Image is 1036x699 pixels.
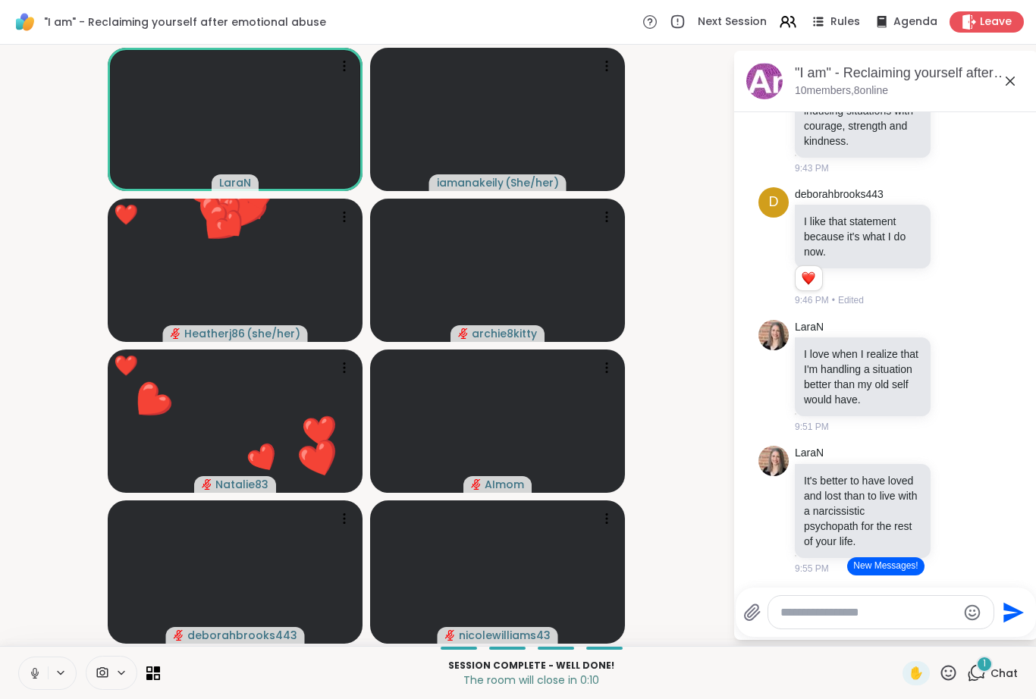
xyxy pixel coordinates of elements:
[804,473,921,549] p: It's better to have loved and lost than to live with a narcissistic psychopath for the rest of yo...
[187,628,297,643] span: deborahbrooks443
[795,420,829,434] span: 9:51 PM
[795,83,888,99] p: 10 members, 8 online
[459,628,551,643] span: nicolewilliams43
[105,356,197,449] button: ❤️
[169,672,893,688] p: The room will close in 0:10
[795,187,884,202] a: deborahbrooks443
[769,192,779,212] span: d
[909,664,924,682] span: ✋
[246,326,300,341] span: ( she/her )
[229,425,297,493] button: ❤️
[437,175,504,190] span: iamanakeily
[698,14,767,30] span: Next Session
[278,416,363,501] button: ❤️
[838,293,864,307] span: Edited
[832,293,835,307] span: •
[795,446,824,461] a: LaraN
[758,446,789,476] img: https://sharewell-space-live.sfo3.digitaloceanspaces.com/user-generated/4c3452ed-ff10-463a-8f21-8...
[830,14,860,30] span: Rules
[202,479,212,490] span: audio-muted
[114,200,138,230] div: ❤️
[963,603,981,622] button: Emoji picker
[990,666,1018,681] span: Chat
[312,479,385,552] button: ❤️
[994,595,1028,629] button: Send
[505,175,559,190] span: ( She/her )
[171,328,181,339] span: audio-muted
[800,272,816,284] button: Reactions: love
[795,161,829,175] span: 9:43 PM
[804,214,921,259] p: I like that statement because it's what I do now.
[471,479,482,490] span: audio-muted
[219,175,251,190] span: LaraN
[847,557,924,575] button: New Messages!
[184,326,245,341] span: Heatherj86
[458,328,469,339] span: audio-muted
[196,191,266,261] button: ❤️
[174,630,184,641] span: audio-muted
[795,562,829,575] span: 9:55 PM
[44,14,326,30] span: "I am" - Reclaiming yourself after emotional abuse
[485,477,524,492] span: AImom
[472,326,537,341] span: archie8kitty
[893,14,937,30] span: Agenda
[215,477,268,492] span: Natalie83
[758,320,789,350] img: https://sharewell-space-live.sfo3.digitaloceanspaces.com/user-generated/4c3452ed-ff10-463a-8f21-8...
[795,293,829,307] span: 9:46 PM
[795,320,824,335] a: LaraN
[445,630,456,641] span: audio-muted
[114,351,138,381] div: ❤️
[804,346,921,407] p: I love when I realize that I'm handling a situation better than my old self would have.
[746,63,783,99] img: "I am" - Reclaiming yourself after emotional abuse, Sep 07
[983,657,986,670] span: 1
[980,14,1012,30] span: Leave
[780,605,957,620] textarea: Type your message
[12,9,38,35] img: ShareWell Logomark
[804,88,921,149] p: I walk through anxiety-inducing situations with courage, strength and kindness.
[796,266,822,290] div: Reaction list
[795,64,1025,83] div: "I am" - Reclaiming yourself after emotional abuse, [DATE]
[169,659,893,672] p: Session Complete - well done!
